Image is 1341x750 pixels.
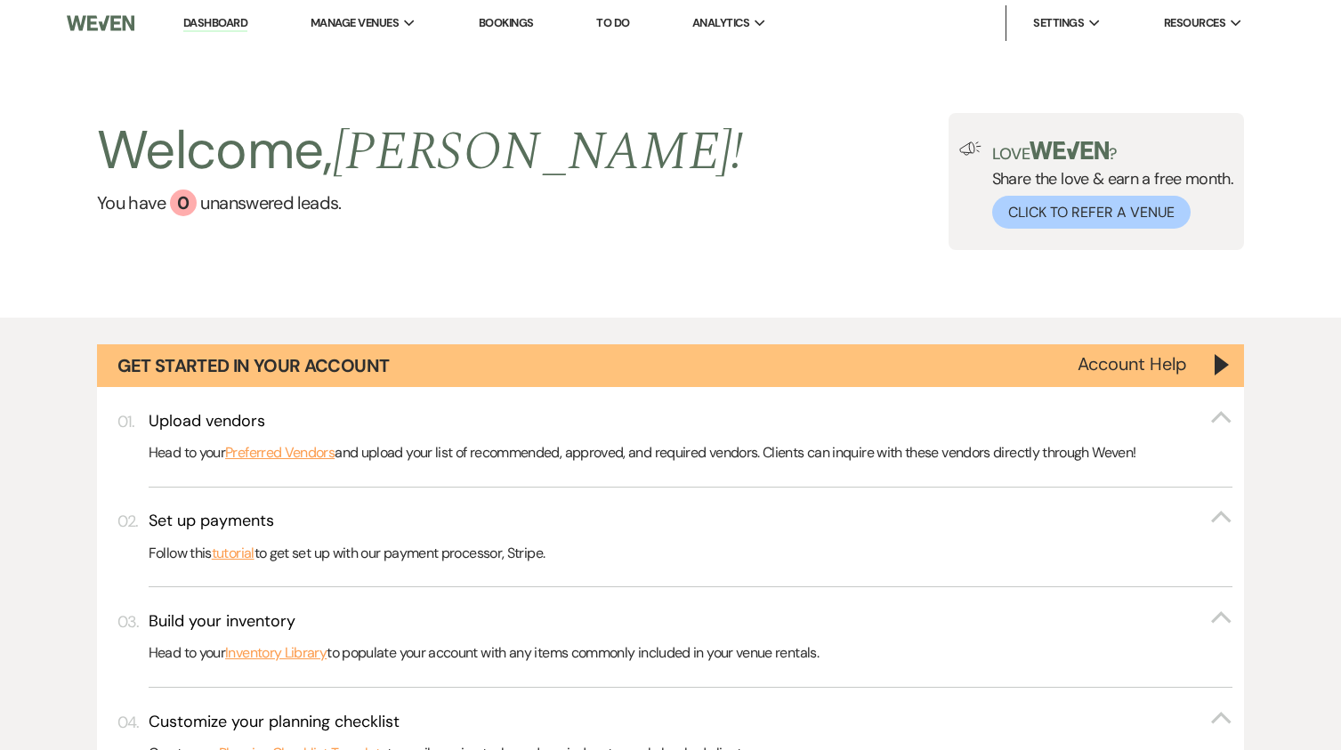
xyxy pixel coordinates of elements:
[1078,355,1187,373] button: Account Help
[149,441,1233,464] p: Head to your and upload your list of recommended, approved, and required vendors. Clients can inq...
[97,113,744,190] h2: Welcome,
[212,542,254,565] a: tutorial
[149,510,1233,532] button: Set up payments
[1030,141,1109,159] img: weven-logo-green.svg
[1164,14,1225,32] span: Resources
[183,15,247,32] a: Dashboard
[149,410,265,432] h3: Upload vendors
[992,196,1191,229] button: Click to Refer a Venue
[117,353,390,378] h1: Get Started in Your Account
[149,711,400,733] h3: Customize your planning checklist
[149,711,1233,733] button: Customize your planning checklist
[982,141,1234,229] div: Share the love & earn a free month.
[311,14,399,32] span: Manage Venues
[1033,14,1084,32] span: Settings
[225,441,335,464] a: Preferred Vendors
[149,610,295,633] h3: Build your inventory
[333,111,744,193] span: [PERSON_NAME] !
[149,410,1233,432] button: Upload vendors
[479,15,534,30] a: Bookings
[149,542,1233,565] p: Follow this to get set up with our payment processor, Stripe.
[170,190,197,216] div: 0
[149,641,1233,665] p: Head to your to populate your account with any items commonly included in your venue rentals.
[959,141,982,156] img: loud-speaker-illustration.svg
[992,141,1234,162] p: Love ?
[67,4,133,42] img: Weven Logo
[225,641,327,665] a: Inventory Library
[692,14,749,32] span: Analytics
[596,15,629,30] a: To Do
[149,610,1233,633] button: Build your inventory
[149,510,274,532] h3: Set up payments
[97,190,744,216] a: You have 0 unanswered leads.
